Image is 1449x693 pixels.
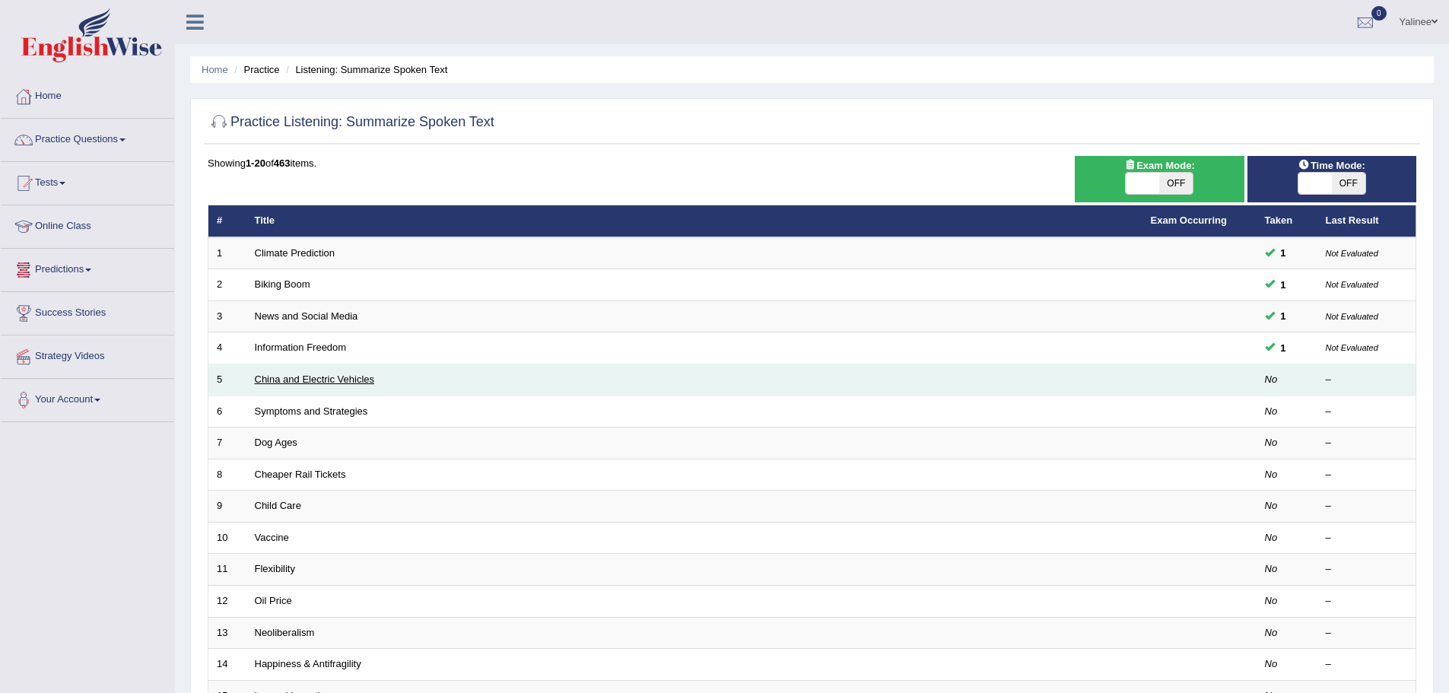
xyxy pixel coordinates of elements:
a: Cheaper Rail Tickets [255,469,346,480]
a: Dog Ages [255,437,297,448]
div: – [1326,626,1408,641]
em: No [1265,658,1278,669]
em: No [1265,437,1278,448]
a: Your Account [1,379,174,417]
a: Information Freedom [255,342,347,353]
small: Not Evaluated [1326,280,1378,289]
a: Strategy Videos [1,335,174,374]
td: 4 [208,332,246,364]
a: Online Class [1,205,174,243]
td: 14 [208,649,246,681]
a: News and Social Media [255,310,358,322]
a: Practice Questions [1,119,174,157]
td: 3 [208,300,246,332]
a: Exam Occurring [1151,215,1227,226]
th: Taken [1257,205,1317,237]
div: – [1326,531,1408,545]
em: No [1265,374,1278,385]
a: Tests [1,162,174,200]
em: No [1265,627,1278,638]
a: Predictions [1,249,174,287]
a: China and Electric Vehicles [255,374,375,385]
a: Happiness & Antifragility [255,658,361,669]
a: Success Stories [1,292,174,330]
em: No [1265,500,1278,511]
a: Home [1,75,174,113]
td: 6 [208,396,246,428]
span: Time Mode: [1292,157,1371,173]
a: Climate Prediction [255,247,335,259]
em: No [1265,563,1278,574]
span: You can still take this question [1275,308,1292,324]
a: Oil Price [255,595,292,606]
div: – [1326,499,1408,513]
td: 10 [208,522,246,554]
small: Not Evaluated [1326,312,1378,321]
small: Not Evaluated [1326,343,1378,352]
h2: Practice Listening: Summarize Spoken Text [208,111,494,134]
td: 8 [208,459,246,491]
span: You can still take this question [1275,277,1292,293]
div: – [1326,373,1408,387]
th: Title [246,205,1142,237]
em: No [1265,405,1278,417]
td: 2 [208,269,246,301]
span: You can still take this question [1275,340,1292,356]
a: Neoliberalism [255,627,315,638]
div: – [1326,468,1408,482]
th: # [208,205,246,237]
li: Practice [230,62,279,77]
span: OFF [1332,173,1365,194]
b: 1-20 [246,157,265,169]
td: 7 [208,428,246,459]
div: – [1326,594,1408,609]
a: Vaccine [255,532,289,543]
a: Biking Boom [255,278,310,290]
li: Listening: Summarize Spoken Text [282,62,447,77]
span: OFF [1159,173,1193,194]
td: 1 [208,237,246,269]
div: Show exams occurring in exams [1075,156,1244,202]
td: 5 [208,364,246,396]
span: Exam Mode: [1118,157,1200,173]
span: You can still take this question [1275,245,1292,261]
div: Showing of items. [208,156,1416,170]
em: No [1265,532,1278,543]
div: – [1326,436,1408,450]
div: – [1326,657,1408,672]
div: – [1326,562,1408,577]
em: No [1265,595,1278,606]
td: 9 [208,491,246,523]
td: 12 [208,585,246,617]
td: 11 [208,554,246,586]
em: No [1265,469,1278,480]
a: Symptoms and Strategies [255,405,368,417]
b: 463 [274,157,291,169]
th: Last Result [1317,205,1416,237]
div: – [1326,405,1408,419]
a: Flexibility [255,563,295,574]
span: 0 [1371,6,1387,21]
small: Not Evaluated [1326,249,1378,258]
a: Home [202,64,228,75]
a: Child Care [255,500,301,511]
td: 13 [208,617,246,649]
